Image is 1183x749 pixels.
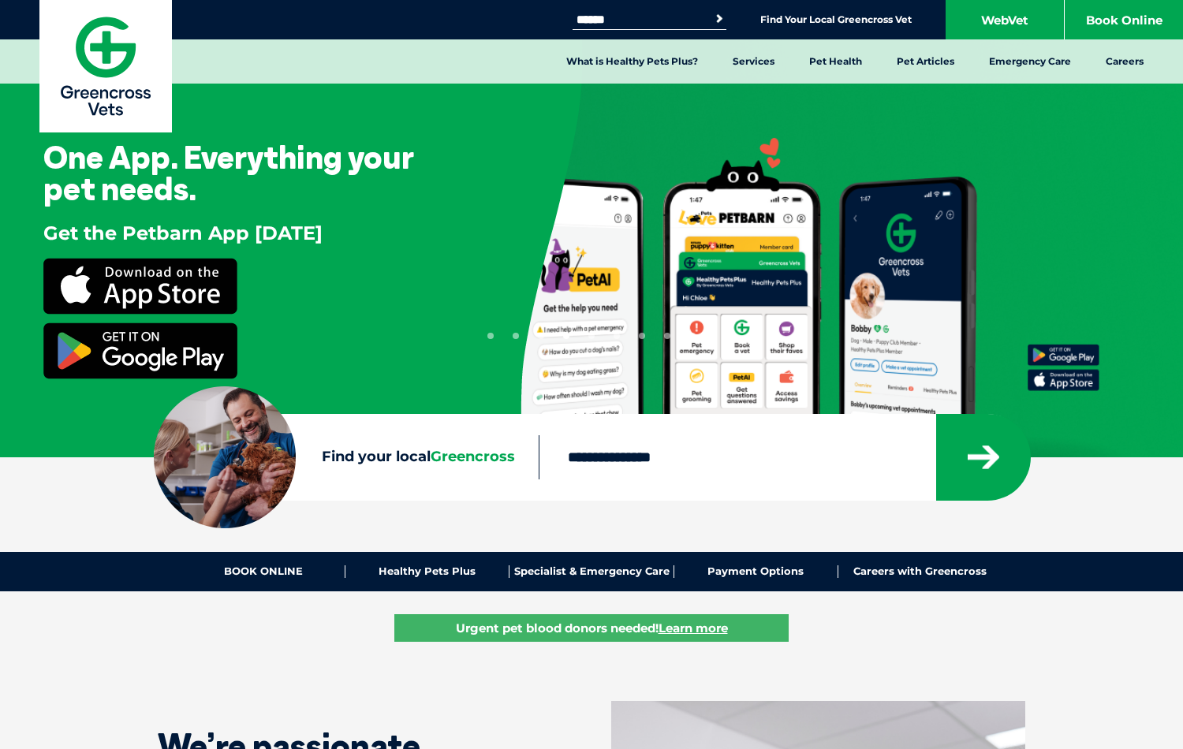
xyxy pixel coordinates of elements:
[431,448,515,465] span: Greencross
[513,333,519,339] button: 2 of 9
[487,333,494,339] button: 1 of 9
[711,11,727,27] button: Search
[154,445,539,469] label: Find your local
[659,620,728,635] u: Learn more
[345,565,509,578] a: Healthy Pets Plus
[563,333,569,339] button: 4 of 9
[43,141,469,204] h3: One App. Everything your pet needs.
[1088,39,1161,84] a: Careers
[43,322,237,379] img: petbarn Google play store app download
[760,13,912,26] a: Find Your Local Greencross Vet
[715,39,792,84] a: Services
[394,614,789,642] a: Urgent pet blood donors needed!Learn more
[639,333,645,339] button: 7 of 9
[838,565,1002,578] a: Careers with Greencross
[181,565,345,578] a: BOOK ONLINE
[689,333,696,339] button: 9 of 9
[972,39,1088,84] a: Emergency Care
[549,39,715,84] a: What is Healthy Pets Plus?
[792,39,879,84] a: Pet Health
[879,39,972,84] a: Pet Articles
[538,333,544,339] button: 3 of 9
[43,220,323,247] p: Get the Petbarn App [DATE]
[588,333,595,339] button: 5 of 9
[509,565,674,578] a: Specialist & Emergency Care
[43,258,237,315] img: Petbarn App Apple store download
[664,333,670,339] button: 8 of 9
[614,333,620,339] button: 6 of 9
[674,565,838,578] a: Payment Options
